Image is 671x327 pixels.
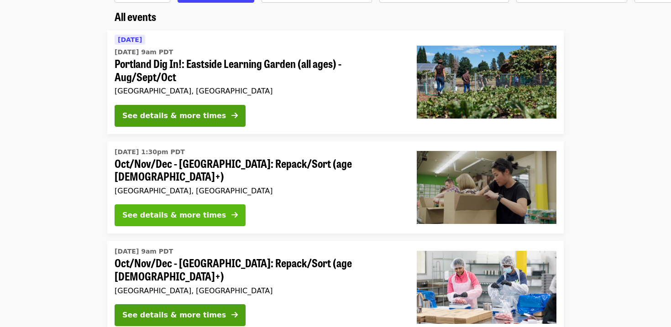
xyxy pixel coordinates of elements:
[115,204,246,226] button: See details & more times
[118,36,142,43] span: [DATE]
[122,310,226,321] div: See details & more times
[115,8,156,24] span: All events
[115,87,402,95] div: [GEOGRAPHIC_DATA], [GEOGRAPHIC_DATA]
[231,111,238,120] i: arrow-right icon
[107,31,564,134] a: See details for "Portland Dig In!: Eastside Learning Garden (all ages) - Aug/Sept/Oct"
[115,105,246,127] button: See details & more times
[115,286,402,295] div: [GEOGRAPHIC_DATA], [GEOGRAPHIC_DATA]
[231,311,238,319] i: arrow-right icon
[115,187,402,195] div: [GEOGRAPHIC_DATA], [GEOGRAPHIC_DATA]
[115,147,185,157] time: [DATE] 1:30pm PDT
[417,151,556,224] img: Oct/Nov/Dec - Portland: Repack/Sort (age 8+) organized by Oregon Food Bank
[115,256,402,283] span: Oct/Nov/Dec - [GEOGRAPHIC_DATA]: Repack/Sort (age [DEMOGRAPHIC_DATA]+)
[417,251,556,324] img: Oct/Nov/Dec - Beaverton: Repack/Sort (age 10+) organized by Oregon Food Bank
[115,57,402,83] span: Portland Dig In!: Eastside Learning Garden (all ages) - Aug/Sept/Oct
[231,211,238,219] i: arrow-right icon
[115,247,173,256] time: [DATE] 9am PDT
[115,47,173,57] time: [DATE] 9am PDT
[115,304,246,326] button: See details & more times
[122,210,226,221] div: See details & more times
[417,46,556,119] img: Portland Dig In!: Eastside Learning Garden (all ages) - Aug/Sept/Oct organized by Oregon Food Bank
[115,157,402,183] span: Oct/Nov/Dec - [GEOGRAPHIC_DATA]: Repack/Sort (age [DEMOGRAPHIC_DATA]+)
[107,141,564,234] a: See details for "Oct/Nov/Dec - Portland: Repack/Sort (age 8+)"
[122,110,226,121] div: See details & more times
